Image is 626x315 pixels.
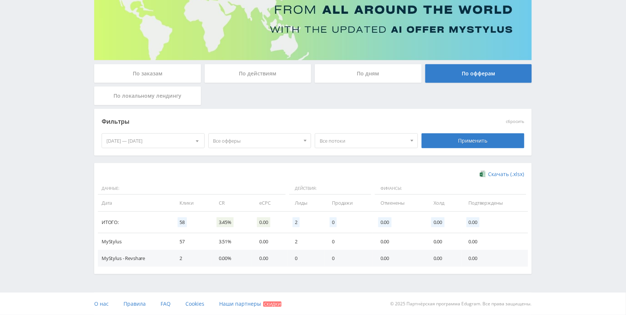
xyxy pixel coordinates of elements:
[506,119,524,124] button: сбросить
[324,250,373,267] td: 0
[217,217,234,227] span: 3.45%
[252,233,287,250] td: 0.00
[205,64,312,83] div: По действиям
[373,195,426,211] td: Отменены
[94,87,201,105] div: По локальному лендингу
[123,293,146,315] a: Правила
[480,170,486,178] img: xlsx
[257,217,270,227] span: 0.00
[94,64,201,83] div: По заказам
[287,195,324,211] td: Лиды
[263,302,281,307] span: Скидки
[219,300,261,307] span: Наши партнеры
[426,195,461,211] td: Холд
[287,250,324,267] td: 0
[373,233,426,250] td: 0.00
[172,233,211,250] td: 57
[461,250,528,267] td: 0.00
[252,250,287,267] td: 0.00
[425,64,532,83] div: По офферам
[94,300,109,307] span: О нас
[252,195,287,211] td: eCPC
[426,233,461,250] td: 0.00
[467,217,480,227] span: 0.00
[378,217,391,227] span: 0.00
[185,300,204,307] span: Cookies
[211,250,252,267] td: 0.00%
[373,250,426,267] td: 0.00
[461,195,528,211] td: Подтверждены
[98,212,172,233] td: Итого:
[488,171,524,177] span: Скачать (.xlsx)
[185,293,204,315] a: Cookies
[324,233,373,250] td: 0
[102,134,204,148] div: [DATE] — [DATE]
[172,250,211,267] td: 2
[287,233,324,250] td: 2
[315,64,422,83] div: По дням
[102,116,418,127] div: Фильтры
[320,134,406,148] span: Все потоки
[422,133,525,148] div: Применить
[426,250,461,267] td: 0.00
[98,233,172,250] td: MyStylus
[289,182,371,195] span: Действия:
[317,293,532,315] div: © 2025 Партнёрская программа Edugram. Все права защищены.
[213,134,300,148] span: Все офферы
[375,182,526,195] span: Финансы:
[98,182,286,195] span: Данные:
[461,233,528,250] td: 0.00
[219,293,281,315] a: Наши партнеры Скидки
[324,195,373,211] td: Продажи
[161,293,171,315] a: FAQ
[211,233,252,250] td: 3.51%
[98,195,172,211] td: Дата
[98,250,172,267] td: MyStylus - Revshare
[178,217,187,227] span: 58
[330,217,337,227] span: 0
[431,217,444,227] span: 0.00
[211,195,252,211] td: CR
[94,293,109,315] a: О нас
[161,300,171,307] span: FAQ
[293,217,300,227] span: 2
[123,300,146,307] span: Правила
[480,171,524,178] a: Скачать (.xlsx)
[172,195,211,211] td: Клики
